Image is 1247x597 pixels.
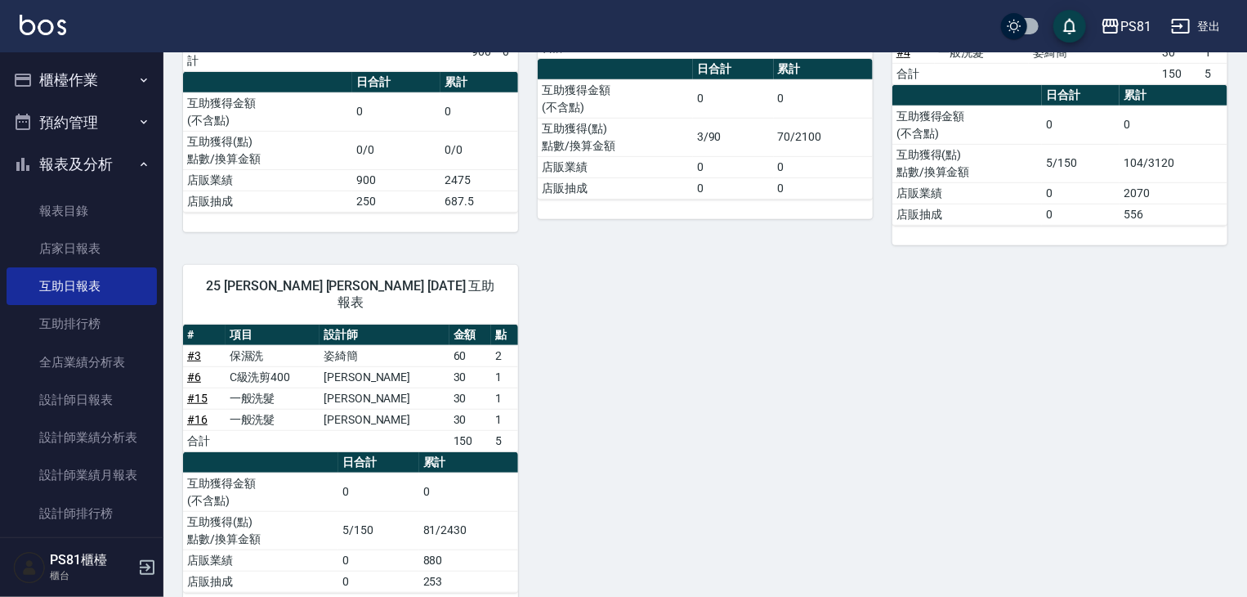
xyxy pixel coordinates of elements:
a: #6 [187,370,201,384]
td: 0 [774,79,873,118]
td: 0 [419,473,518,511]
td: 一般洗髮 [226,409,320,430]
table: a dense table [183,325,518,452]
td: 880 [419,550,518,571]
th: 設計師 [320,325,449,346]
td: 店販業績 [538,156,693,177]
td: C級洗剪400 [226,366,320,388]
a: 設計師業績月報表 [7,456,157,494]
th: 日合計 [693,59,774,80]
td: 姿綺簡 [320,345,449,366]
td: 姿綺簡 [1029,42,1159,63]
td: 保濕洗 [226,345,320,366]
button: 報表及分析 [7,143,157,186]
a: 店家日報表 [7,230,157,267]
table: a dense table [183,452,518,593]
td: 0 [1042,182,1120,204]
td: 互助獲得(點) 點數/換算金額 [183,131,352,169]
td: 0 [1042,204,1120,225]
a: 設計師業績分析表 [7,419,157,456]
a: 每日收支明細 [7,532,157,570]
td: 2 [491,345,518,366]
td: 900 [352,169,440,191]
td: 0 [338,473,419,511]
table: a dense table [183,72,518,213]
th: 項目 [226,325,320,346]
td: 店販業績 [892,182,1042,204]
td: 556 [1120,204,1227,225]
td: 店販業績 [183,169,352,191]
td: 0 [774,177,873,199]
a: 互助日報表 [7,267,157,305]
a: 設計師排行榜 [7,495,157,532]
td: 81/2430 [419,511,518,550]
td: 1 [491,409,518,430]
td: 互助獲得金額 (不含點) [183,92,352,131]
button: 登出 [1164,11,1227,42]
th: 日合計 [1042,85,1120,106]
td: 5/150 [338,511,419,550]
th: 點 [491,325,518,346]
td: 70/2100 [774,118,873,156]
a: 設計師日報表 [7,381,157,419]
td: 1 [491,366,518,388]
td: [PERSON_NAME] [320,366,449,388]
td: 150 [1159,63,1201,84]
th: 日合計 [352,72,440,93]
td: 5 [491,430,518,451]
td: 店販抽成 [183,191,352,212]
td: 250 [352,191,440,212]
td: 店販抽成 [538,177,693,199]
td: 互助獲得(點) 點數/換算金額 [892,144,1042,182]
td: 互助獲得(點) 點數/換算金額 [538,118,693,156]
td: 0 [338,550,419,571]
th: 金額 [449,325,492,346]
td: 687.5 [440,191,518,212]
a: #4 [896,46,910,59]
td: 30 [449,366,492,388]
td: 0/0 [440,131,518,169]
td: 0 [693,177,774,199]
td: 150 [449,430,492,451]
td: 60 [449,345,492,366]
td: 0 [774,156,873,177]
a: 全店業績分析表 [7,343,157,381]
td: 互助獲得(點) 點數/換算金額 [183,511,338,550]
span: 25 [PERSON_NAME] [PERSON_NAME] [DATE] 互助報表 [203,278,498,311]
td: 104/3120 [1120,144,1227,182]
h5: PS81櫃檯 [50,552,133,568]
td: [PERSON_NAME] [320,388,449,409]
div: PS81 [1120,16,1151,37]
td: 30 [1159,42,1201,63]
td: 0 [693,79,774,118]
a: 報表目錄 [7,192,157,230]
button: PS81 [1094,10,1158,43]
td: 30 [449,409,492,430]
th: 累計 [774,59,873,80]
td: 5 [1200,63,1227,84]
td: 互助獲得金額 (不含點) [538,79,693,118]
button: 櫃檯作業 [7,59,157,101]
th: 日合計 [338,452,419,474]
a: #15 [187,392,208,405]
p: 櫃台 [50,568,133,583]
td: 5/150 [1042,144,1120,182]
table: a dense table [538,59,873,200]
img: Logo [20,15,66,35]
td: 0 [352,92,440,131]
a: 互助排行榜 [7,305,157,343]
th: # [183,325,226,346]
td: 店販抽成 [892,204,1042,225]
td: 2070 [1120,182,1227,204]
td: 0 [693,156,774,177]
button: 預約管理 [7,101,157,144]
td: 互助獲得金額 (不含點) [183,473,338,511]
td: 一般洗髮 [935,42,1029,63]
th: 累計 [1120,85,1227,106]
td: 1 [491,388,518,409]
td: 0 [338,571,419,592]
a: #16 [187,413,208,426]
td: 3/90 [693,118,774,156]
td: 0 [440,92,518,131]
td: 30 [449,388,492,409]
